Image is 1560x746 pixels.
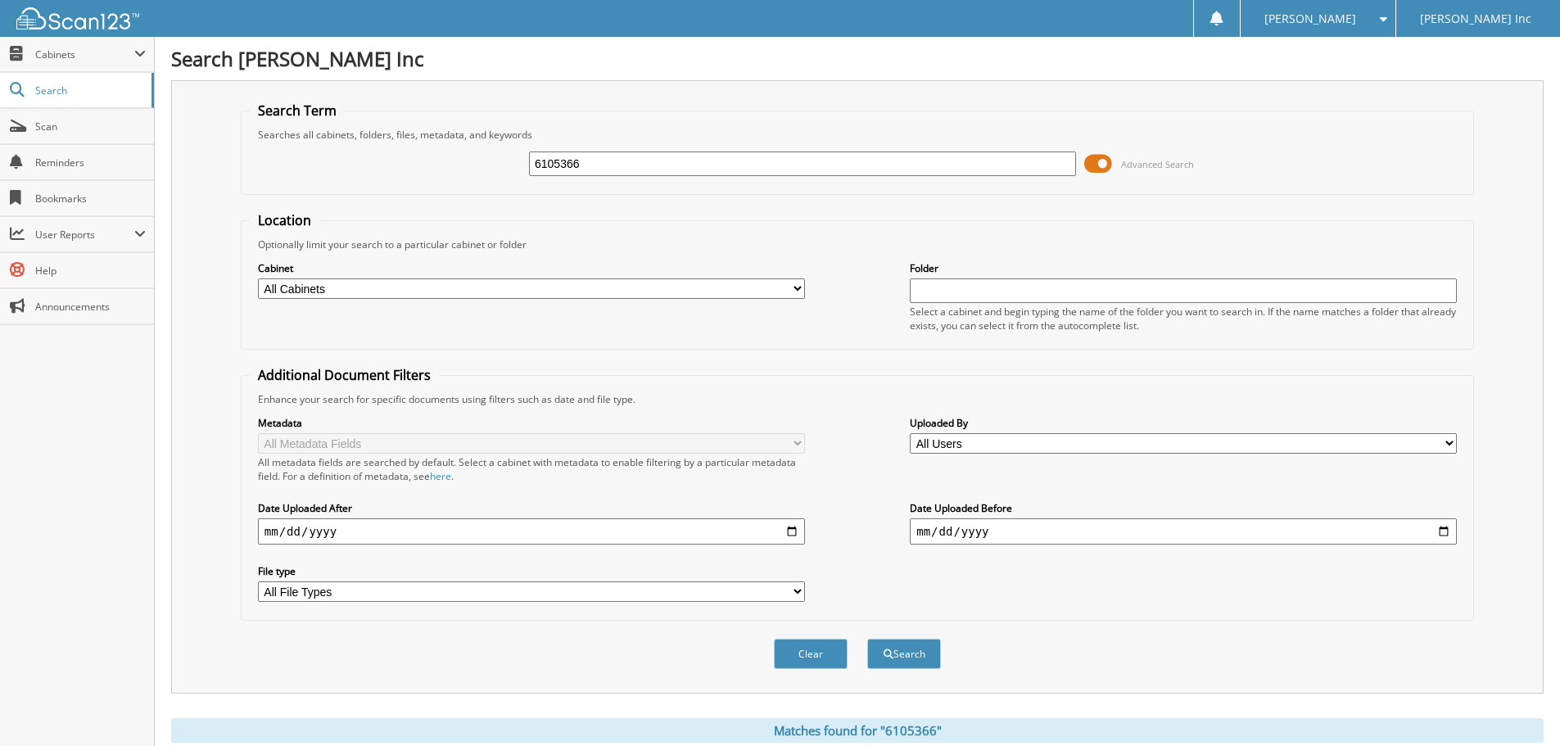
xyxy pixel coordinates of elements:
[258,261,805,275] label: Cabinet
[35,192,146,206] span: Bookmarks
[774,639,848,669] button: Clear
[250,366,439,384] legend: Additional Document Filters
[910,518,1457,545] input: end
[1264,14,1356,24] span: [PERSON_NAME]
[35,156,146,170] span: Reminders
[867,639,941,669] button: Search
[1121,158,1194,170] span: Advanced Search
[35,264,146,278] span: Help
[250,237,1465,251] div: Optionally limit your search to a particular cabinet or folder
[16,7,139,29] img: scan123-logo-white.svg
[171,718,1544,743] div: Matches found for "6105366"
[1420,14,1531,24] span: [PERSON_NAME] Inc
[35,120,146,133] span: Scan
[258,564,805,578] label: File type
[258,416,805,430] label: Metadata
[430,469,451,483] a: here
[171,45,1544,72] h1: Search [PERSON_NAME] Inc
[258,518,805,545] input: start
[250,102,345,120] legend: Search Term
[910,416,1457,430] label: Uploaded By
[250,211,319,229] legend: Location
[250,392,1465,406] div: Enhance your search for specific documents using filters such as date and file type.
[35,228,134,242] span: User Reports
[35,300,146,314] span: Announcements
[35,47,134,61] span: Cabinets
[250,128,1465,142] div: Searches all cabinets, folders, files, metadata, and keywords
[910,501,1457,515] label: Date Uploaded Before
[910,305,1457,332] div: Select a cabinet and begin typing the name of the folder you want to search in. If the name match...
[258,455,805,483] div: All metadata fields are searched by default. Select a cabinet with metadata to enable filtering b...
[35,84,143,97] span: Search
[258,501,805,515] label: Date Uploaded After
[910,261,1457,275] label: Folder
